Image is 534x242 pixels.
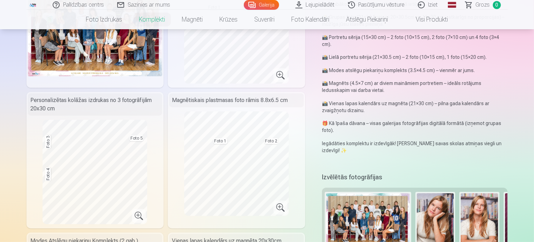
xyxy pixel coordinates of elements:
p: 📸 Lielā portretu sērija (21×30.5 cm) – 2 foto (10×15 cm), 1 foto (15×20 cm). [322,54,508,61]
p: Iegādāties komplektu ir izdevīgāk! [PERSON_NAME] savas skolas atmiņas viegli un izdevīgi! ✨ [322,140,508,154]
p: 📸 Vienas lapas kalendārs uz magnēta (21×30 cm) – pilna gada kalendārs ar zvaigžņotu dizainu. [322,100,508,114]
a: Magnēti [174,10,211,29]
div: Magnētiskais plastmasas foto rāmis 8.8x6.5 cm [169,93,304,107]
p: 🎁 Kā īpaša dāvana – visas galerijas fotogrāfijas digitālā formātā (izņemot grupas foto). [322,120,508,134]
a: Krūzes [211,10,246,29]
p: 📸 Magnēts (4.5×7 cm) ar diviem maināmiem portretiem – ideāls rotājums ledusskapim vai darba vietai. [322,80,508,94]
a: Foto izdrukas [78,10,131,29]
h5: Izvēlētās fotogrāfijas [322,172,382,182]
a: Atslēgu piekariņi [338,10,397,29]
div: Personalizētas kolāžas izdrukas no 3 fotogrāfijām 20x30 cm [28,93,163,116]
a: Foto kalendāri [283,10,338,29]
a: Komplekti [131,10,174,29]
a: Visi produkti [397,10,457,29]
a: Suvenīri [246,10,283,29]
p: 📸 Modes atslēgu piekariņu komplekts (3.5×4.5 cm) – vienmēr ar jums. [322,67,508,74]
span: Grozs [476,1,490,9]
img: /fa1 [29,3,37,7]
p: 📸 Portretu sērija (15×30 cm) – 2 foto (10×15 cm), 2 foto (7×10 cm) un 4 foto (3×4 cm). [322,34,508,48]
span: 0 [493,1,501,9]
